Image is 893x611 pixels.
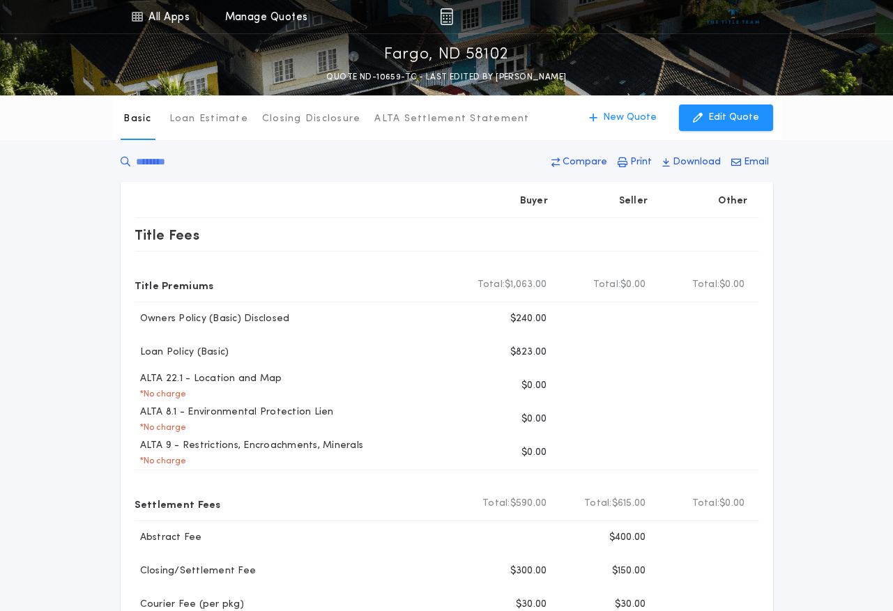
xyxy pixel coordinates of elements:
b: Total: [478,278,505,292]
p: ALTA 9 - Restrictions, Encroachments, Minerals [135,439,364,453]
button: New Quote [575,105,671,131]
p: ALTA 8.1 - Environmental Protection Lien [135,405,334,419]
button: Edit Quote [679,105,773,131]
img: vs-icon [707,10,759,24]
p: ALTA Settlement Statement [374,112,529,126]
img: img [440,8,453,25]
p: $150.00 [612,564,646,578]
p: Email [744,155,769,169]
p: Owners Policy (Basic) Disclosed [135,312,290,326]
p: $0.00 [521,446,547,460]
p: * No charge [135,422,187,433]
p: QUOTE ND-10659-TC - LAST EDITED BY [PERSON_NAME] [326,70,566,84]
button: Download [658,150,725,175]
span: $0.00 [719,497,745,511]
span: $590.00 [510,497,547,511]
span: $615.00 [612,497,646,511]
button: Email [727,150,773,175]
p: Fargo, ND 58102 [384,44,509,66]
p: Compare [563,155,607,169]
button: Compare [547,150,611,175]
b: Total: [692,497,720,511]
p: $400.00 [609,531,646,545]
p: Title Fees [135,224,200,246]
p: New Quote [603,111,657,125]
p: $0.00 [521,379,547,393]
p: * No charge [135,389,187,400]
p: $0.00 [521,412,547,426]
span: $0.00 [719,278,745,292]
p: Other [718,194,747,208]
p: Basic [123,112,151,126]
button: Print [613,150,656,175]
p: Loan Policy (Basic) [135,346,229,359]
p: $823.00 [510,346,547,359]
p: Download [673,155,721,169]
b: Total: [593,278,621,292]
b: Total: [482,497,510,511]
p: Title Premiums [135,274,214,296]
p: Abstract Fee [135,531,202,545]
p: Settlement Fees [135,493,221,515]
p: Loan Estimate [169,112,248,126]
p: Closing/Settlement Fee [135,564,257,578]
b: Total: [584,497,612,511]
p: Edit Quote [708,111,759,125]
span: $0.00 [620,278,646,292]
p: ALTA 22.1 - Location and Map [135,372,282,386]
p: $300.00 [510,564,547,578]
p: Print [630,155,652,169]
b: Total: [692,278,720,292]
p: Closing Disclosure [262,112,361,126]
p: Buyer [520,194,548,208]
span: $1,063.00 [505,278,547,292]
p: Seller [619,194,648,208]
p: * No charge [135,456,187,467]
p: $240.00 [510,312,547,326]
